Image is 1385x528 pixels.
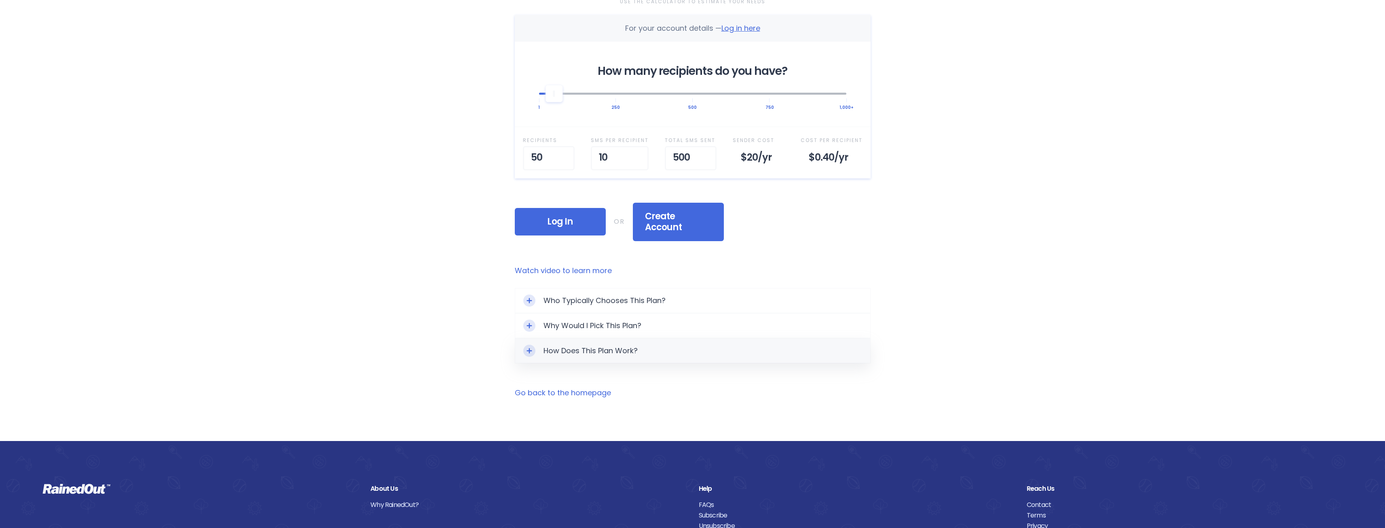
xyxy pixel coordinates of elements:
div: 50 [523,146,575,170]
a: FAQs [699,500,1015,510]
a: Terms [1027,510,1343,521]
div: How many recipients do you have? [539,66,846,76]
span: Create Account [645,211,712,233]
div: About Us [370,483,686,494]
div: Create Account [633,203,724,241]
div: Sender Cost [733,135,784,146]
a: Go back to the homepage [515,388,611,398]
div: Reach Us [1027,483,1343,494]
div: OR [614,216,625,227]
div: Cost Per Recipient [801,135,863,146]
div: Toggle ExpandHow Does This Plan Work? [515,339,870,363]
a: Watch video to learn more [515,265,871,276]
div: Log In [515,208,606,235]
div: Toggle Expand [523,345,535,357]
div: Help [699,483,1015,494]
div: Toggle ExpandWho Typically Chooses This Plan? [515,288,870,313]
div: Recipient s [523,135,575,146]
span: Log In [527,216,594,227]
div: $0.40 /yr [801,146,863,170]
div: $20 /yr [733,146,784,170]
a: Subscribe [699,510,1015,521]
a: Contact [1027,500,1343,510]
span: Log in here [721,23,760,33]
div: Toggle ExpandWhy Would I Pick This Plan? [515,314,870,338]
div: Toggle Expand [523,320,535,332]
div: For your account details — [625,23,760,34]
div: 10 [591,146,649,170]
div: Toggle Expand [523,295,535,307]
div: SMS per Recipient [591,135,649,146]
div: Total SMS Sent [665,135,717,146]
div: 500 [665,146,717,170]
a: Why RainedOut? [370,500,686,510]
